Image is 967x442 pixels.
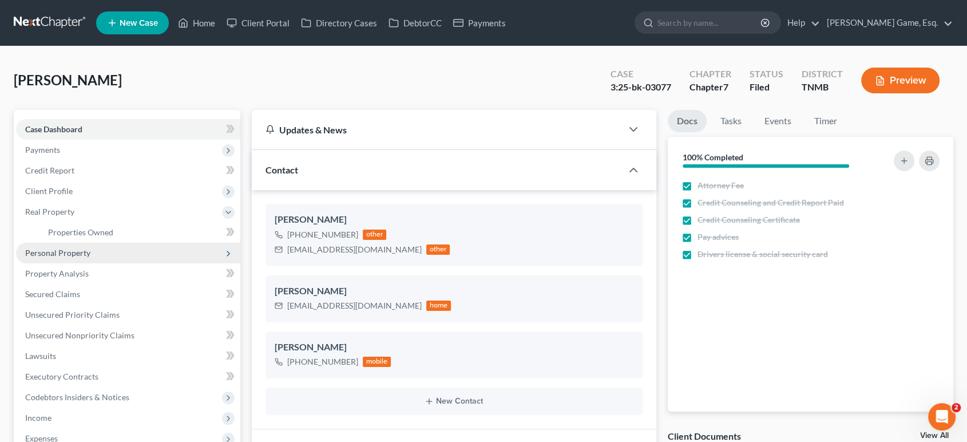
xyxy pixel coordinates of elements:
[25,310,120,319] span: Unsecured Priority Claims
[16,325,240,346] a: Unsecured Nonpriority Claims
[805,110,846,132] a: Timer
[697,248,828,260] span: Drivers license & social security card
[265,164,298,175] span: Contact
[657,12,762,33] input: Search by name...
[689,81,731,94] div: Chapter
[25,269,89,278] span: Property Analysis
[782,13,820,33] a: Help
[25,413,51,423] span: Income
[25,372,98,381] span: Executory Contracts
[16,346,240,366] a: Lawsuits
[363,357,391,367] div: mobile
[723,81,728,92] span: 7
[750,81,783,94] div: Filed
[363,230,387,240] div: other
[802,81,843,94] div: TNMB
[668,110,707,132] a: Docs
[611,68,671,81] div: Case
[697,214,800,226] span: Credit Counseling Certificate
[683,152,743,162] strong: 100% Completed
[25,351,56,361] span: Lawsuits
[426,244,450,255] div: other
[120,19,158,27] span: New Case
[689,68,731,81] div: Chapter
[16,160,240,181] a: Credit Report
[172,13,221,33] a: Home
[711,110,751,132] a: Tasks
[755,110,800,132] a: Events
[287,356,358,368] div: [PHONE_NUMBER]
[611,81,671,94] div: 3:25-bk-03077
[25,165,74,175] span: Credit Report
[287,229,358,240] div: [PHONE_NUMBER]
[275,213,633,227] div: [PERSON_NAME]
[697,197,844,208] span: Credit Counseling and Credit Report Paid
[920,432,949,440] a: View All
[821,13,953,33] a: [PERSON_NAME] Game, Esq.
[25,145,60,155] span: Payments
[697,180,744,191] span: Attorney Fee
[295,13,383,33] a: Directory Cases
[383,13,447,33] a: DebtorCC
[14,72,122,88] span: [PERSON_NAME]
[25,289,80,299] span: Secured Claims
[668,430,741,442] div: Client Documents
[275,285,633,298] div: [PERSON_NAME]
[697,231,739,243] span: Pay advices
[426,301,451,311] div: home
[952,403,961,412] span: 2
[275,397,633,406] button: New Contact
[447,13,512,33] a: Payments
[25,248,90,258] span: Personal Property
[25,392,129,402] span: Codebtors Insiders & Notices
[861,68,940,93] button: Preview
[287,300,422,311] div: [EMAIL_ADDRESS][DOMAIN_NAME]
[16,305,240,325] a: Unsecured Priority Claims
[287,244,422,255] div: [EMAIL_ADDRESS][DOMAIN_NAME]
[802,68,843,81] div: District
[928,403,956,431] iframe: Intercom live chat
[48,227,113,237] span: Properties Owned
[275,341,633,354] div: [PERSON_NAME]
[25,207,74,216] span: Real Property
[16,263,240,284] a: Property Analysis
[16,284,240,305] a: Secured Claims
[16,366,240,387] a: Executory Contracts
[750,68,783,81] div: Status
[265,124,608,136] div: Updates & News
[39,222,240,243] a: Properties Owned
[221,13,295,33] a: Client Portal
[25,330,134,340] span: Unsecured Nonpriority Claims
[16,119,240,140] a: Case Dashboard
[25,186,73,196] span: Client Profile
[25,124,82,134] span: Case Dashboard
